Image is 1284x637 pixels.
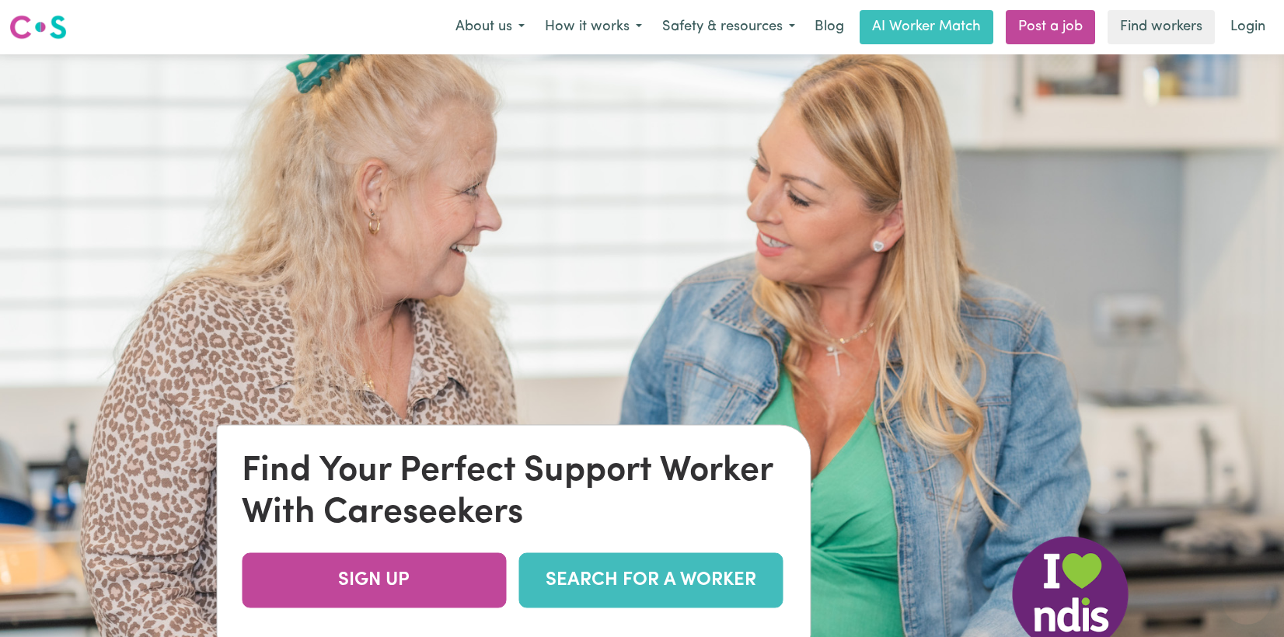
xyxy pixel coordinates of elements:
div: Find Your Perfect Support Worker With Careseekers [242,451,785,534]
a: Post a job [1006,10,1095,44]
a: Careseekers logo [9,9,67,45]
a: Blog [805,10,853,44]
a: SEARCH FOR A WORKER [518,553,783,608]
a: Login [1221,10,1275,44]
a: SIGN UP [242,553,506,608]
button: About us [445,11,535,44]
img: Careseekers logo [9,13,67,41]
iframe: Button to launch messaging window [1222,575,1272,625]
a: Find workers [1108,10,1215,44]
button: How it works [535,11,652,44]
a: AI Worker Match [860,10,993,44]
button: Safety & resources [652,11,805,44]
